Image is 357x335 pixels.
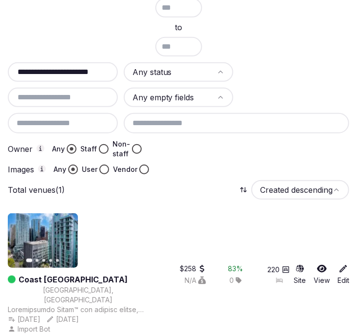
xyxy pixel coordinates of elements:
a: Coast [GEOGRAPHIC_DATA] [19,274,128,285]
label: Any [54,165,66,174]
button: Owner [37,145,44,152]
button: 83% [228,264,244,274]
label: Any [52,144,65,154]
button: Go to slide 1 [26,259,33,263]
button: [DATE] [46,315,79,324]
a: Site [294,264,306,285]
button: [GEOGRAPHIC_DATA], [GEOGRAPHIC_DATA] [8,285,149,305]
label: Non-staff [113,139,130,159]
button: Go to slide 4 [49,259,52,262]
div: 83 % [228,264,244,274]
label: Staff [80,144,97,154]
button: N/A [185,276,206,285]
button: $258 [180,264,206,274]
label: User [82,165,97,174]
label: Vendor [113,165,137,174]
button: [DATE] [8,315,40,324]
button: Go to slide 5 [56,259,59,262]
span: 220 [268,265,280,275]
p: Total venues (1) [8,185,65,195]
button: Go to slide 2 [36,259,38,262]
label: Owner [8,145,44,153]
a: View [314,264,330,285]
span: to [175,21,182,33]
div: Loremipsumdo Sitam™ con adipisc elitse, Doeiu Temp Incidid Utlaboree Dolor ma ALI enim a minimven... [8,305,149,315]
a: Edit [338,264,349,285]
label: Images [8,165,46,174]
button: 220 [268,265,290,275]
img: Featured image for Coast Coal Harbour Hotel [8,213,78,268]
button: Go to slide 3 [42,259,45,262]
button: Images [38,165,46,173]
span: 0 [229,276,234,285]
button: Import Bot [8,324,52,334]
